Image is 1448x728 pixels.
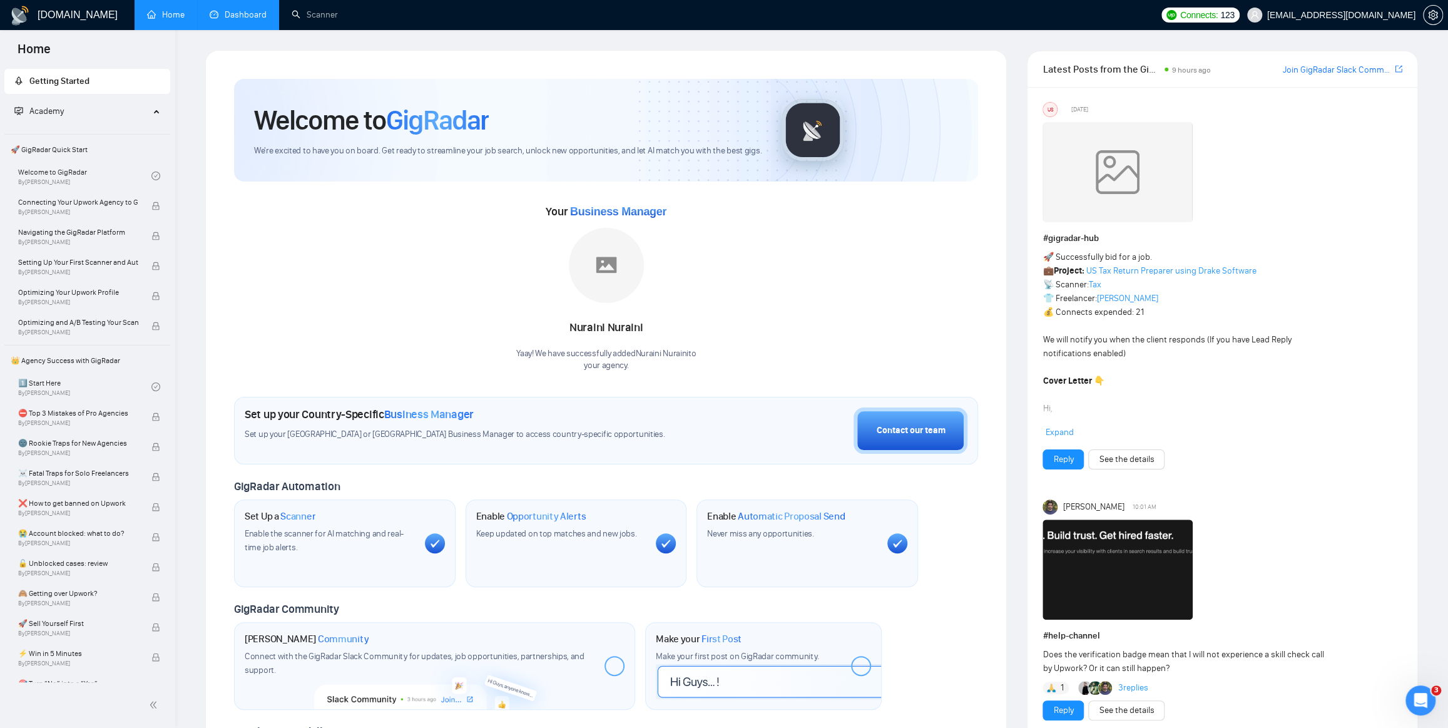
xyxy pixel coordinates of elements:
img: slackcommunity-bg.png [315,652,554,709]
span: 🙈 Getting over Upwork? [18,587,138,600]
span: By [PERSON_NAME] [18,660,138,667]
span: export [1395,64,1402,74]
h1: Enable [707,510,845,523]
span: lock [151,202,160,210]
span: First Post [701,633,742,645]
span: Automatic Proposal Send [738,510,845,523]
span: 👑 Agency Success with GigRadar [6,348,169,373]
h1: # gigradar-hub [1043,232,1402,245]
span: rocket [14,76,23,85]
span: 1 [1061,682,1064,694]
span: By [PERSON_NAME] [18,299,138,306]
span: Business Manager [384,408,474,421]
a: 3replies [1118,682,1148,694]
button: See the details [1088,449,1165,469]
span: lock [151,292,160,300]
span: lock [151,262,160,270]
span: Set up your [GEOGRAPHIC_DATA] or [GEOGRAPHIC_DATA] Business Manager to access country-specific op... [245,429,678,441]
span: Getting Started [29,76,89,86]
img: placeholder.png [569,228,644,303]
span: ⛔ Top 3 Mistakes of Pro Agencies [18,407,138,419]
span: [DATE] [1071,104,1088,115]
a: US Tax Return Preparer using Drake Software [1086,265,1256,276]
span: lock [151,322,160,331]
span: lock [151,443,160,451]
strong: Cover Letter 👇 [1043,376,1104,386]
h1: Set Up a [245,510,315,523]
span: By [PERSON_NAME] [18,540,138,547]
span: Academy [29,106,64,116]
span: By [PERSON_NAME] [18,449,138,457]
img: Toby Fox-Mason [1043,500,1058,515]
span: By [PERSON_NAME] [18,329,138,336]
span: Academy [14,106,64,116]
span: lock [151,413,160,421]
a: Reply [1053,453,1073,466]
img: logo [10,6,30,26]
img: 🙏 [1047,684,1056,692]
button: Contact our team [854,408,967,454]
a: See the details [1099,453,1154,466]
a: See the details [1099,704,1154,717]
h1: Make your [656,633,742,645]
span: Optimizing and A/B Testing Your Scanner for Better Results [18,316,138,329]
span: Setting Up Your First Scanner and Auto-Bidder [18,256,138,269]
a: Tax [1088,279,1101,290]
span: setting [1424,10,1442,20]
span: GigRadar Community [234,602,339,616]
span: Scanner [280,510,315,523]
div: US [1043,103,1057,116]
a: 1️⃣ Start HereBy[PERSON_NAME] [18,373,151,401]
a: dashboardDashboard [210,9,267,20]
span: check-circle [151,172,160,180]
span: By [PERSON_NAME] [18,269,138,276]
span: ⚡ Win in 5 Minutes [18,647,138,660]
span: By [PERSON_NAME] [18,238,138,246]
span: By [PERSON_NAME] [18,510,138,517]
button: See the details [1088,700,1165,720]
iframe: Intercom live chat [1405,685,1435,715]
a: searchScanner [292,9,338,20]
p: your agency . [516,360,696,372]
a: [PERSON_NAME] [1096,293,1158,304]
span: ☠️ Fatal Traps for Solo Freelancers [18,467,138,479]
span: 🌚 Rookie Traps for New Agencies [18,437,138,449]
span: Connect with the GigRadar Slack Community for updates, job opportunities, partnerships, and support. [245,651,584,675]
span: user [1250,11,1259,19]
span: 123 [1220,8,1234,22]
span: By [PERSON_NAME] [18,630,138,637]
span: lock [151,503,160,511]
span: Keep updated on top matches and new jobs. [476,528,637,539]
span: Latest Posts from the GigRadar Community [1043,61,1161,77]
span: Make your first post on GigRadar community. [656,651,818,662]
span: lock [151,593,160,602]
a: export [1395,63,1402,75]
h1: Welcome to [254,103,489,137]
img: weqQh+iSagEgQAAAABJRU5ErkJggg== [1043,122,1193,222]
span: By [PERSON_NAME] [18,419,138,427]
span: lock [151,533,160,541]
span: 🚀 GigRadar Quick Start [6,137,169,162]
span: check-circle [151,382,160,391]
span: 🎯 Turn “No” into a “Yes” [18,677,138,690]
span: lock [151,232,160,240]
span: 🔓 Unblocked cases: review [18,557,138,570]
span: We're excited to have you on board. Get ready to streamline your job search, unlock new opportuni... [254,145,762,157]
a: setting [1423,10,1443,20]
span: fund-projection-screen [14,106,23,115]
img: F09EZLHMK8X-Screenshot%202025-09-16%20at%205.00.41%E2%80%AFpm.png [1043,520,1193,620]
span: Never miss any opportunities. [707,528,813,539]
h1: # help-channel [1043,629,1402,643]
a: homeHome [147,9,185,20]
span: lock [151,653,160,662]
h1: Enable [476,510,586,523]
img: upwork-logo.png [1166,10,1176,20]
span: [PERSON_NAME] [1063,500,1124,514]
button: setting [1423,5,1443,25]
img: Toby Fox-Mason [1098,681,1112,695]
li: Getting Started [4,69,170,94]
span: By [PERSON_NAME] [18,479,138,487]
div: Contact our team [876,424,945,438]
span: Opportunity Alerts [506,510,586,523]
span: 🚀 Sell Yourself First [18,617,138,630]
